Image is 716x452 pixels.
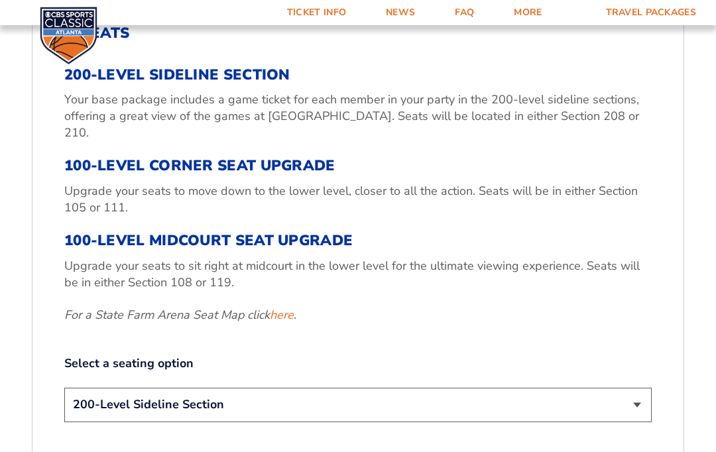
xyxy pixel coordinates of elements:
[64,183,652,216] p: Upgrade your seats to move down to the lower level, closer to all the action. Seats will be in ei...
[64,157,652,174] h3: 100-Level Corner Seat Upgrade
[64,307,296,323] em: For a State Farm Arena Seat Map click .
[270,307,294,323] a: here
[64,355,652,372] label: Select a seating option
[64,258,652,291] p: Upgrade your seats to sit right at midcourt in the lower level for the ultimate viewing experienc...
[40,7,97,64] img: CBS Sports Classic
[64,25,652,42] h2: 3. Seats
[64,66,652,84] h3: 200-Level Sideline Section
[64,232,652,249] h3: 100-Level Midcourt Seat Upgrade
[64,91,652,142] p: Your base package includes a game ticket for each member in your party in the 200-level sideline ...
